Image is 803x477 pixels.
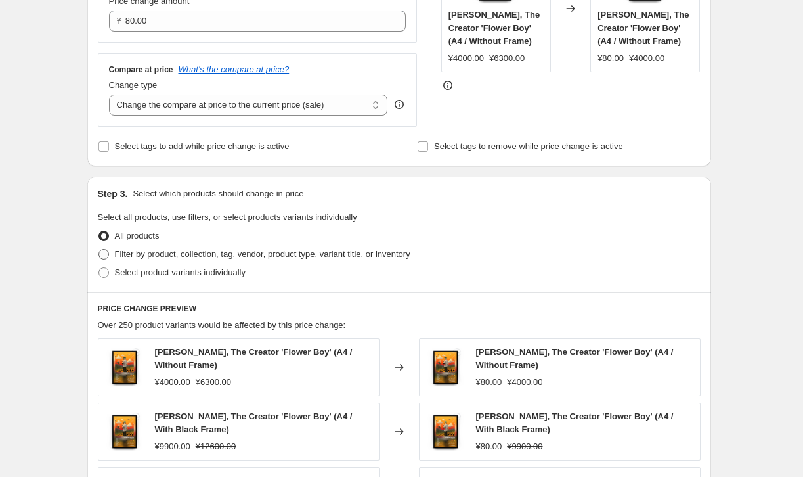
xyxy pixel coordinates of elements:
span: [PERSON_NAME], The Creator 'Flower Boy' (A4 / With Black Frame) [155,411,353,434]
img: 1_fec7d60c-4832-4e08-bc5a-1dbb2baed3ac_80x.png [426,412,466,451]
span: Over 250 product variants would be affected by this price change: [98,320,346,330]
span: ¥4000.00 [507,377,542,387]
span: Select tags to add while price change is active [115,141,290,151]
span: ¥80.00 [597,53,624,63]
span: Select tags to remove while price change is active [434,141,623,151]
span: ¥4000.00 [155,377,190,387]
span: [PERSON_NAME], The Creator 'Flower Boy' (A4 / Without Frame) [597,10,689,46]
p: Select which products should change in price [133,187,303,200]
span: [PERSON_NAME], The Creator 'Flower Boy' (A4 / With Black Frame) [476,411,674,434]
span: [PERSON_NAME], The Creator 'Flower Boy' (A4 / Without Frame) [476,347,674,370]
span: Change type [109,80,158,90]
img: 1_fec7d60c-4832-4e08-bc5a-1dbb2baed3ac_80x.png [426,348,466,387]
span: [PERSON_NAME], The Creator 'Flower Boy' (A4 / Without Frame) [155,347,353,370]
button: What's the compare at price? [179,64,290,74]
span: ¥9900.00 [507,442,542,451]
h2: Step 3. [98,187,128,200]
span: ¥6300.00 [489,53,525,63]
input: 80.00 [125,11,386,32]
span: ¥9900.00 [155,442,190,451]
div: help [393,98,406,111]
span: Select all products, use filters, or select products variants individually [98,212,357,222]
span: ¥80.00 [476,377,502,387]
span: ¥ [117,16,121,26]
img: 1_fec7d60c-4832-4e08-bc5a-1dbb2baed3ac_80x.png [105,348,144,387]
span: [PERSON_NAME], The Creator 'Flower Boy' (A4 / Without Frame) [448,10,540,46]
span: ¥6300.00 [196,377,231,387]
h6: PRICE CHANGE PREVIEW [98,304,701,314]
span: Filter by product, collection, tag, vendor, product type, variant title, or inventory [115,249,410,259]
span: Select product variants individually [115,267,246,277]
span: ¥80.00 [476,442,502,451]
span: All products [115,231,160,240]
span: ¥12600.00 [196,442,236,451]
h3: Compare at price [109,64,173,75]
span: ¥4000.00 [448,53,484,63]
img: 1_fec7d60c-4832-4e08-bc5a-1dbb2baed3ac_80x.png [105,412,144,451]
span: ¥4000.00 [629,53,664,63]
